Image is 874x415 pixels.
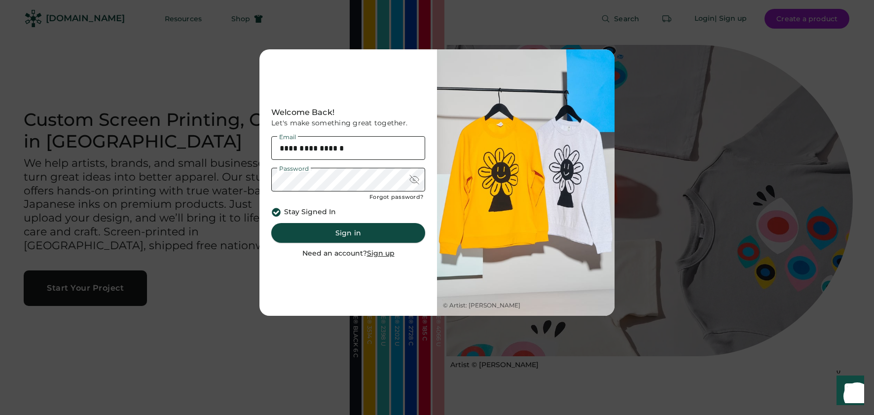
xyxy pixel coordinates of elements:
div: Let's make something great together. [271,118,425,128]
div: Email [277,134,298,140]
button: Sign in [271,223,425,243]
div: Welcome Back! [271,107,425,118]
div: Need an account? [302,249,395,259]
u: Sign up [367,249,395,258]
div: © Artist: [PERSON_NAME] [443,302,520,310]
iframe: Front Chat [827,371,870,413]
div: Stay Signed In [284,207,336,217]
div: Password [277,166,311,172]
div: Forgot password? [369,193,423,201]
img: Web-Rendered_Studio-51sRGB.jpg [437,49,615,316]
